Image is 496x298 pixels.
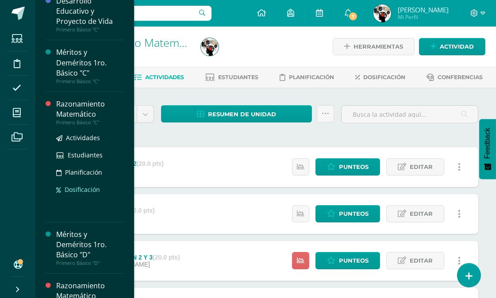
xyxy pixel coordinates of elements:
[440,38,474,55] span: Actividad
[56,184,123,195] a: Dosificación
[127,207,154,214] strong: (20.0 pts)
[56,150,123,160] a: Estudiantes
[363,74,405,80] span: Dosificación
[56,78,123,84] div: Primero Básico "C"
[342,106,478,123] input: Busca la actividad aquí...
[479,119,496,179] button: Feedback - Mostrar encuesta
[484,128,492,159] span: Feedback
[134,70,184,84] a: Actividades
[66,134,100,142] span: Actividades
[339,252,369,269] span: Punteos
[69,35,203,50] a: Razonamiento Matemático
[65,185,100,194] span: Dosificación
[333,38,415,55] a: Herramientas
[218,74,258,80] span: Estudiantes
[355,70,405,84] a: Dosificación
[315,252,380,269] a: Punteos
[280,70,334,84] a: Planificación
[315,158,380,176] a: Punteos
[56,47,123,78] div: Méritos y Deméritos 1ro. Básico "C"
[315,205,380,222] a: Punteos
[56,229,123,266] a: Méritos y Deméritos 1ro. Básico "D"Primero Básico "D"
[56,27,123,33] div: Primero Básico "C"
[289,74,334,80] span: Planificación
[398,13,449,21] span: Mi Perfil
[161,105,312,122] a: Resumen de unidad
[410,206,433,222] span: Editar
[410,252,433,269] span: Editar
[201,38,219,56] img: 6048ae9c2eba16dcb25a041118cbde53.png
[339,206,369,222] span: Punteos
[438,74,483,80] span: Conferencias
[56,133,123,143] a: Actividades
[348,11,358,21] span: 7
[354,38,403,55] span: Herramientas
[145,74,184,80] span: Actividades
[373,4,391,22] img: 6048ae9c2eba16dcb25a041118cbde53.png
[56,260,123,266] div: Primero Básico "D"
[56,99,123,119] div: Razonamiento Matemático
[419,38,485,55] a: Actividad
[56,99,123,126] a: Razonamiento MatemáticoPrimero Básico "C"
[56,47,123,84] a: Méritos y Deméritos 1ro. Básico "C"Primero Básico "C"
[427,70,483,84] a: Conferencias
[65,168,102,176] span: Planificación
[56,119,123,126] div: Primero Básico "C"
[398,5,449,14] span: [PERSON_NAME]
[68,151,103,159] span: Estudiantes
[208,106,276,122] span: Resumen de unidad
[56,167,123,177] a: Planificación
[137,160,164,167] strong: (20.0 pts)
[153,254,180,261] strong: (20.0 pts)
[56,229,123,260] div: Méritos y Deméritos 1ro. Básico "D"
[410,159,433,175] span: Editar
[339,159,369,175] span: Punteos
[205,70,258,84] a: Estudiantes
